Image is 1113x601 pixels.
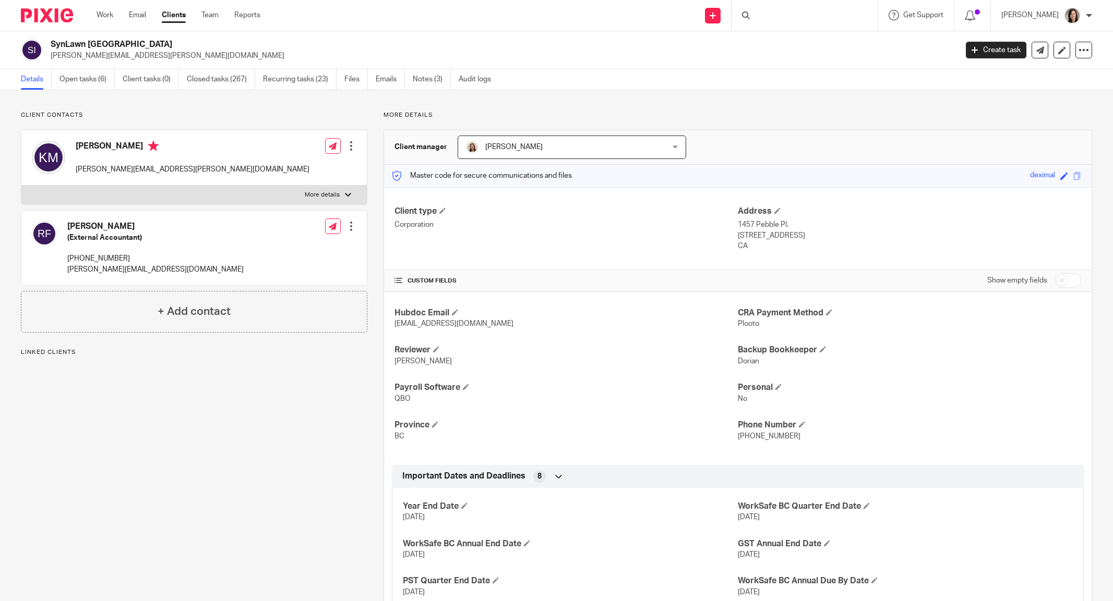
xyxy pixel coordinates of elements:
a: Notes (3) [413,69,451,90]
span: [DATE] [403,551,425,558]
a: Reports [234,10,260,20]
img: Danielle%20photo.jpg [1064,7,1081,24]
h4: WorkSafe BC Quarter End Date [738,501,1073,512]
a: Closed tasks (267) [187,69,255,90]
span: [PHONE_NUMBER] [738,433,800,440]
a: Clients [162,10,186,20]
span: [DATE] [738,588,760,596]
img: svg%3E [32,221,57,246]
p: [PHONE_NUMBER] [67,253,244,264]
span: BC [394,433,404,440]
h4: WorkSafe BC Annual End Date [403,538,738,549]
a: Audit logs [459,69,499,90]
span: [EMAIL_ADDRESS][DOMAIN_NAME] [394,320,513,327]
h4: Client type [394,206,738,217]
span: [DATE] [738,513,760,521]
p: More details [305,191,340,199]
span: Get Support [903,11,943,19]
p: CA [738,241,1081,251]
p: Corporation [394,219,738,230]
h4: PST Quarter End Date [403,575,738,586]
h4: WorkSafe BC Annual Due By Date [738,575,1073,586]
h4: Backup Bookkeeper [738,345,1081,355]
span: No [738,395,747,402]
a: Recurring tasks (23) [263,69,337,90]
span: [DATE] [403,513,425,521]
span: [PERSON_NAME] [394,358,452,365]
p: Client contacts [21,111,367,119]
h4: [PERSON_NAME] [76,141,309,154]
img: svg%3E [21,39,43,61]
img: Morgan.JPG [466,141,478,153]
h4: [PERSON_NAME] [67,221,244,232]
h4: GST Annual End Date [738,538,1073,549]
h2: SynLawn [GEOGRAPHIC_DATA] [51,39,770,50]
img: Pixie [21,8,73,22]
img: svg%3E [32,141,65,174]
a: Details [21,69,52,90]
span: Dorian [738,358,759,365]
a: Email [129,10,146,20]
span: [DATE] [403,588,425,596]
a: Emails [376,69,405,90]
h4: Payroll Software [394,382,738,393]
span: [DATE] [738,551,760,558]
p: Master code for secure communications and files [392,170,572,181]
h4: Year End Date [403,501,738,512]
label: Show empty fields [987,275,1047,286]
p: [PERSON_NAME] [1001,10,1059,20]
h4: Personal [738,382,1081,393]
h4: Phone Number [738,420,1081,431]
p: [PERSON_NAME][EMAIL_ADDRESS][DOMAIN_NAME] [67,264,244,275]
a: Open tasks (6) [59,69,115,90]
p: More details [384,111,1092,119]
a: Team [201,10,219,20]
span: QBO [394,395,411,402]
h4: Address [738,206,1081,217]
h3: Client manager [394,142,447,152]
h4: + Add contact [158,303,231,320]
a: Work [97,10,113,20]
h4: Reviewer [394,345,738,355]
h4: Hubdoc Email [394,308,738,318]
p: [PERSON_NAME][EMAIL_ADDRESS][PERSON_NAME][DOMAIN_NAME] [76,164,309,175]
h4: CRA Payment Method [738,308,1081,318]
p: [STREET_ADDRESS] [738,230,1081,241]
span: Important Dates and Deadlines [402,471,525,482]
a: Create task [966,42,1026,58]
i: Primary [148,141,159,151]
p: [PERSON_NAME][EMAIL_ADDRESS][PERSON_NAME][DOMAIN_NAME] [51,51,950,61]
a: Client tasks (0) [123,69,179,90]
h4: CUSTOM FIELDS [394,277,738,285]
h5: (External Accountant) [67,232,244,243]
p: Linked clients [21,348,367,357]
a: Files [344,69,368,90]
h4: Province [394,420,738,431]
span: 8 [537,471,542,482]
div: deximal [1030,170,1055,182]
span: [PERSON_NAME] [485,143,543,151]
span: Plooto [738,320,759,327]
p: 1457 Pebble Pl. [738,219,1081,230]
